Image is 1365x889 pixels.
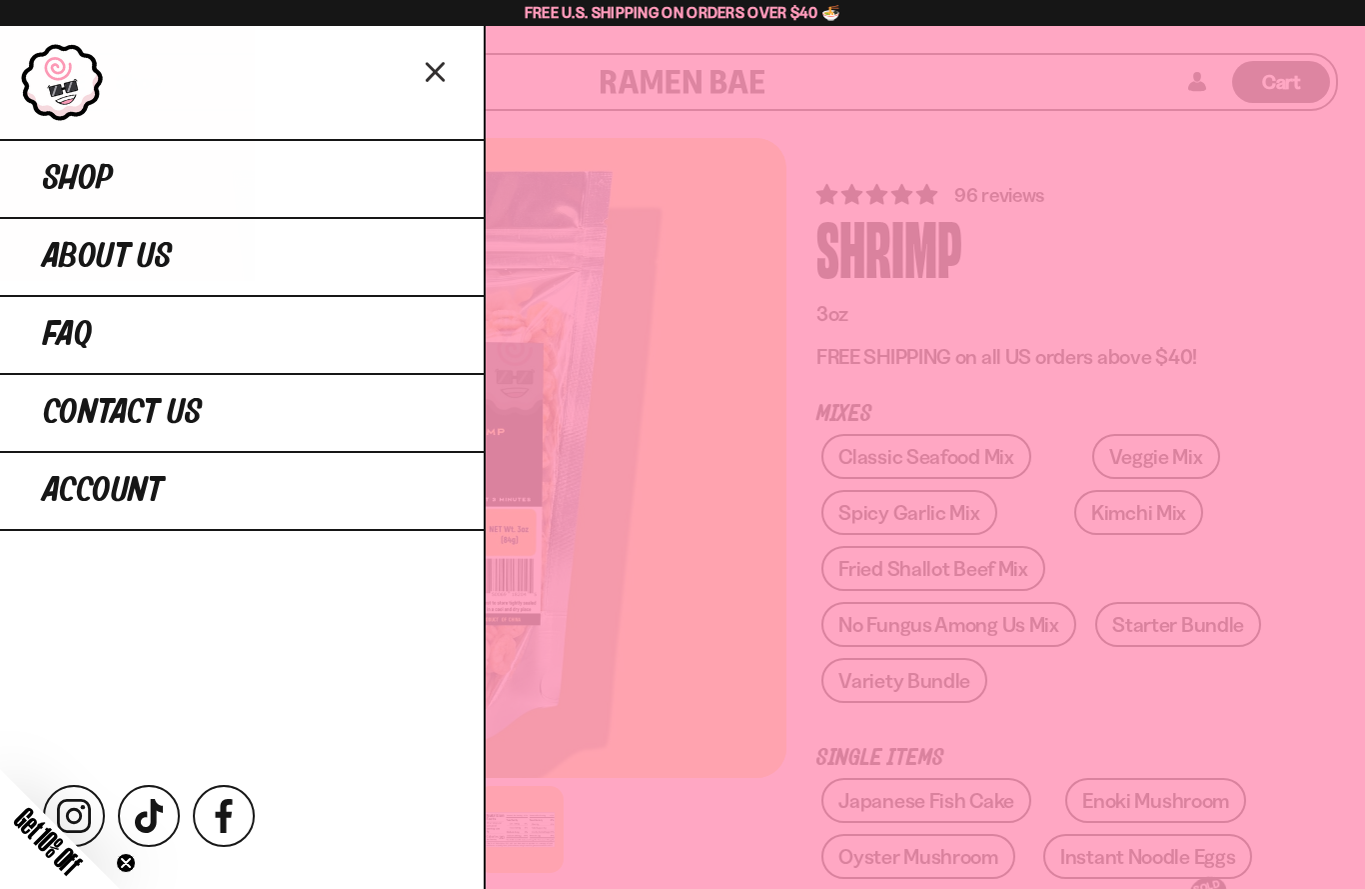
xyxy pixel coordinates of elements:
span: Free U.S. Shipping on Orders over $40 🍜 [525,3,841,22]
span: Contact Us [43,395,202,431]
span: Get 10% Off [9,802,87,880]
button: Close menu [419,53,454,88]
span: FAQ [43,317,92,353]
span: Shop [43,161,113,197]
span: About Us [43,239,172,275]
button: Close teaser [116,853,136,873]
span: Account [43,473,163,509]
